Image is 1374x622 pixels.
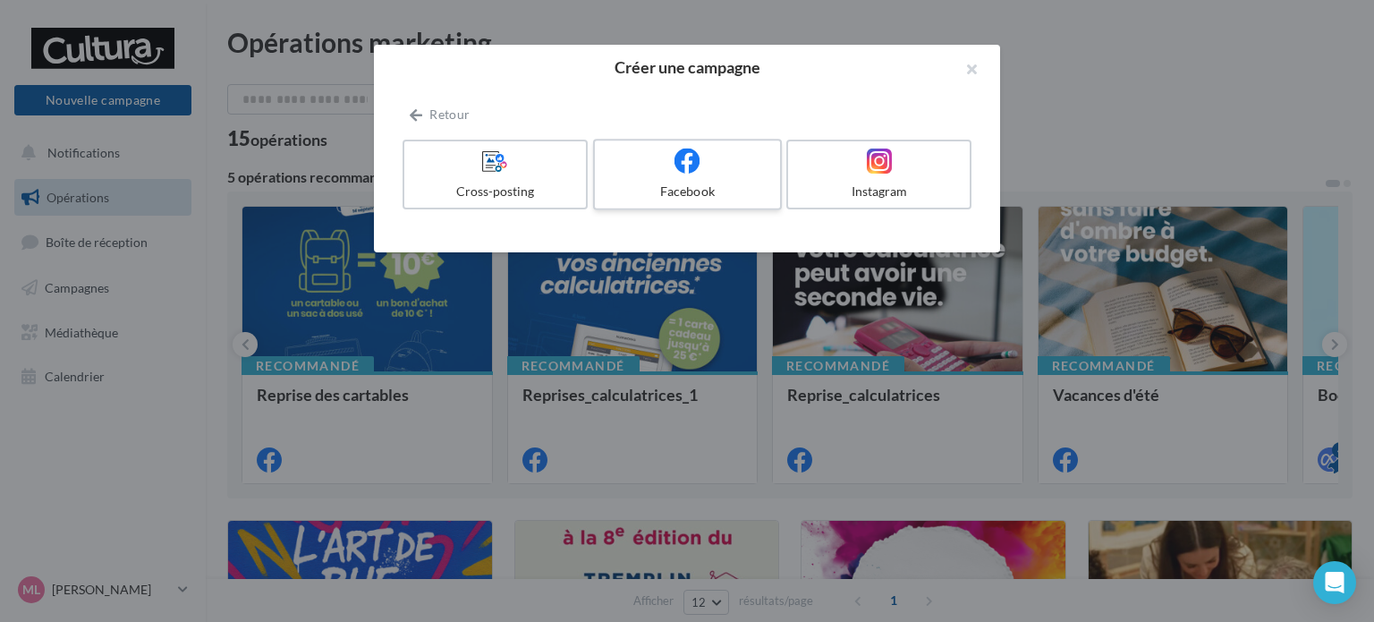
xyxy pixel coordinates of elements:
[411,183,579,200] div: Cross-posting
[602,183,772,200] div: Facebook
[1313,561,1356,604] div: Open Intercom Messenger
[795,183,963,200] div: Instagram
[403,59,971,75] h2: Créer une campagne
[403,104,477,125] button: Retour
